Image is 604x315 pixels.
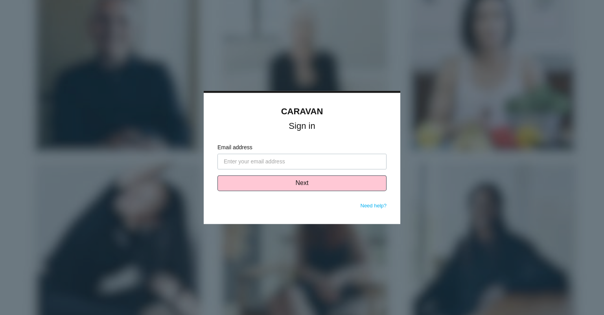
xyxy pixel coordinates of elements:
a: CARAVAN [281,106,323,116]
a: Need help? [361,203,387,209]
input: Enter your email address [217,154,387,170]
h1: Sign in [217,123,387,130]
button: Next [217,176,387,191]
label: Email address [217,144,387,152]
